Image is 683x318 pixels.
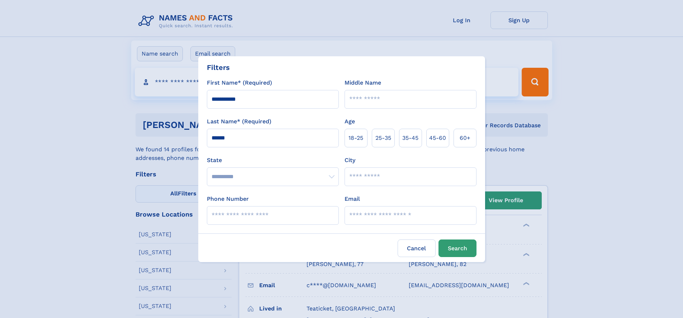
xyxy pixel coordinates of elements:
[398,239,436,257] label: Cancel
[345,195,360,203] label: Email
[207,79,272,87] label: First Name* (Required)
[402,134,418,142] span: 35‑45
[348,134,363,142] span: 18‑25
[460,134,470,142] span: 60+
[429,134,446,142] span: 45‑60
[438,239,476,257] button: Search
[207,195,249,203] label: Phone Number
[345,156,355,165] label: City
[207,62,230,73] div: Filters
[345,79,381,87] label: Middle Name
[207,156,339,165] label: State
[375,134,391,142] span: 25‑35
[345,117,355,126] label: Age
[207,117,271,126] label: Last Name* (Required)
